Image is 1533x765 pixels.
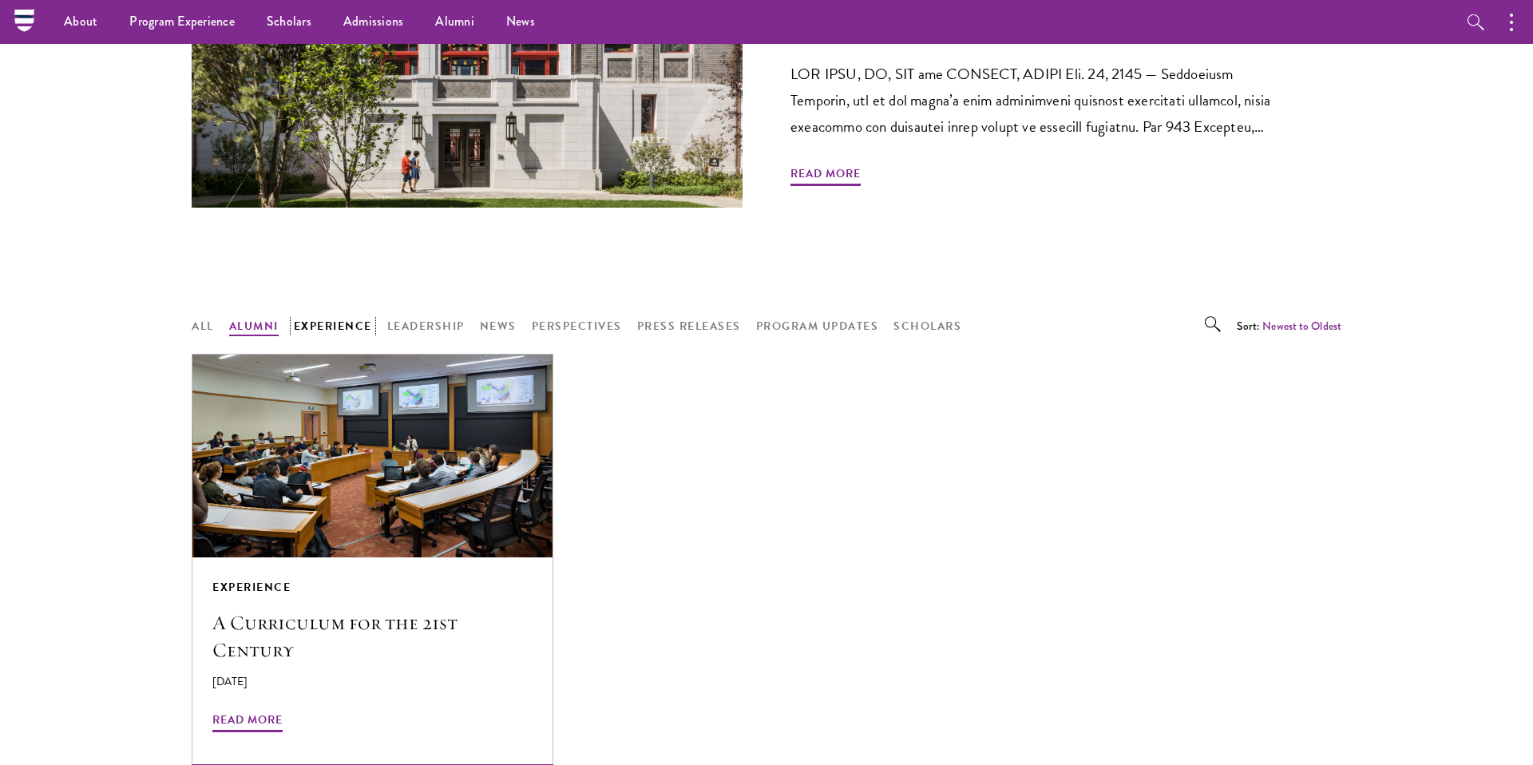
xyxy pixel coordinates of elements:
span: Read More [790,164,861,188]
button: All [192,316,214,336]
span: Sort: [1237,318,1260,334]
button: Press Releases [637,316,741,336]
button: Perspectives [532,316,622,336]
button: Newest to Oldest [1262,318,1341,335]
button: Alumni [229,316,279,336]
button: Scholars [893,316,961,336]
span: Read More [212,710,283,735]
p: [DATE] [212,673,533,690]
h5: A Curriculum for the 21st Century [212,609,533,664]
button: Leadership [387,316,465,336]
button: Program Updates [756,316,879,336]
button: News [480,316,517,336]
div: Experience [212,577,533,597]
p: LOR IPSU, DO, SIT ame CONSECT, ADIPI Eli. 24, 2145 — Seddoeiusm Temporin, utl et dol magna’a enim... [790,61,1293,140]
button: Experience [294,316,372,336]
